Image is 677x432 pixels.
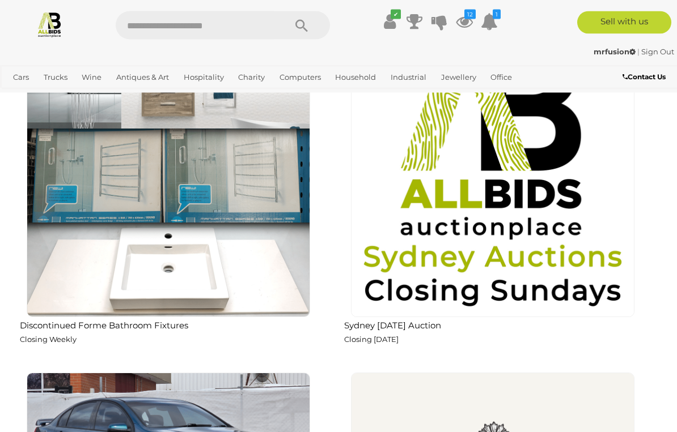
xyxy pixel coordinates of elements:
[391,10,401,19] i: ✔
[179,68,229,87] a: Hospitality
[456,11,473,32] a: 12
[486,68,517,87] a: Office
[351,35,634,318] img: Sydney Sunday Auction
[9,68,33,87] a: Cars
[20,333,321,347] p: Closing Weekly
[14,34,321,364] a: Discontinued Forme Bathroom Fixtures Closing Weekly
[36,11,63,38] img: Allbids.com.au
[273,11,330,40] button: Search
[338,34,646,364] a: Sydney [DATE] Auction Closing [DATE]
[594,47,636,56] strong: mrfusion
[493,10,501,19] i: 1
[381,11,398,32] a: ✔
[344,319,646,331] h2: Sydney [DATE] Auction
[9,87,41,105] a: Sports
[623,71,668,83] a: Contact Us
[344,333,646,347] p: Closing [DATE]
[275,68,325,87] a: Computers
[577,11,671,34] a: Sell with us
[20,319,321,331] h2: Discontinued Forme Bathroom Fixtures
[437,68,481,87] a: Jewellery
[641,47,674,56] a: Sign Out
[464,10,476,19] i: 12
[77,68,106,87] a: Wine
[637,47,640,56] span: |
[481,11,498,32] a: 1
[112,68,174,87] a: Antiques & Art
[234,68,269,87] a: Charity
[27,35,310,318] img: Discontinued Forme Bathroom Fixtures
[46,87,136,105] a: [GEOGRAPHIC_DATA]
[386,68,431,87] a: Industrial
[623,72,666,81] b: Contact Us
[39,68,72,87] a: Trucks
[594,47,637,56] a: mrfusion
[331,68,380,87] a: Household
